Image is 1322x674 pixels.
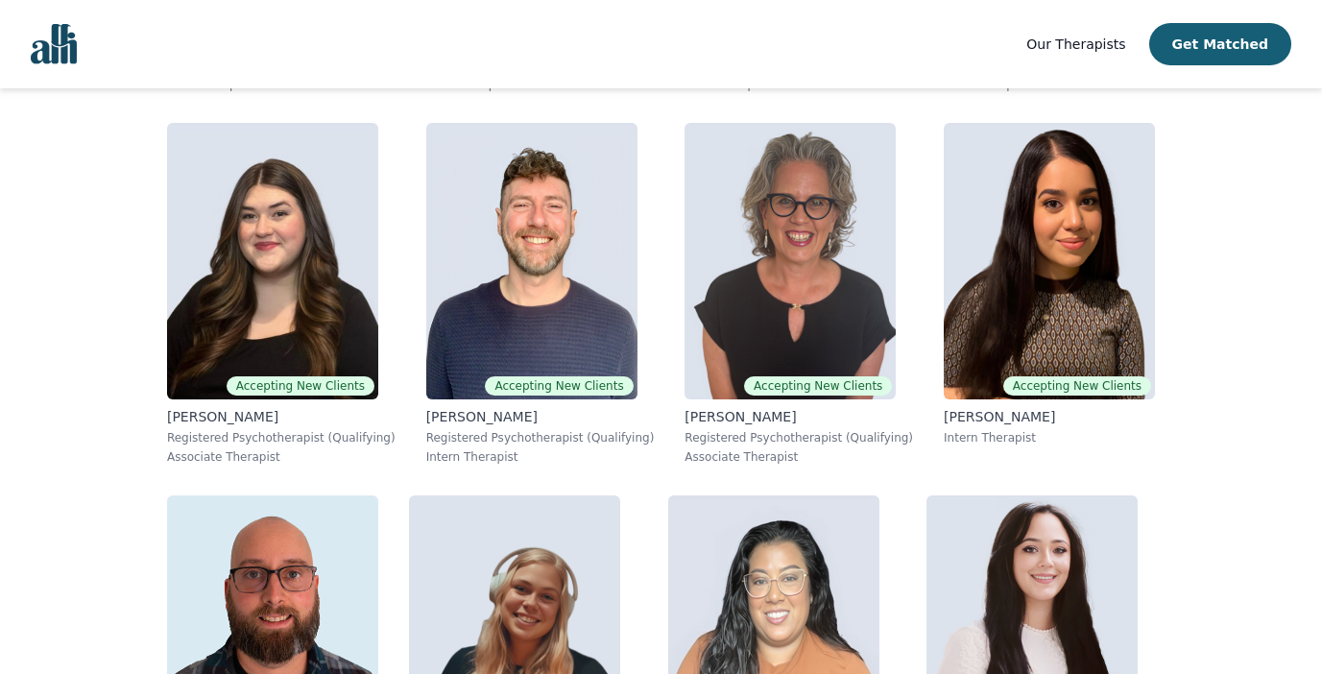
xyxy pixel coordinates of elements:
[167,123,378,399] img: Olivia_Snow
[685,123,896,399] img: Susan_Albaum
[944,407,1155,426] p: [PERSON_NAME]
[944,430,1155,445] p: Intern Therapist
[669,108,928,480] a: Susan_AlbaumAccepting New Clients[PERSON_NAME]Registered Psychotherapist (Qualifying)Associate Th...
[152,108,411,480] a: Olivia_SnowAccepting New Clients[PERSON_NAME]Registered Psychotherapist (Qualifying)Associate The...
[685,449,913,465] p: Associate Therapist
[227,376,374,396] span: Accepting New Clients
[1003,376,1151,396] span: Accepting New Clients
[744,376,892,396] span: Accepting New Clients
[426,430,655,445] p: Registered Psychotherapist (Qualifying)
[944,123,1155,399] img: Heala_Maudoodi
[685,430,913,445] p: Registered Psychotherapist (Qualifying)
[411,108,670,480] a: Ryan_DavisAccepting New Clients[PERSON_NAME]Registered Psychotherapist (Qualifying)Intern Therapist
[1026,36,1125,52] span: Our Therapists
[685,407,913,426] p: [PERSON_NAME]
[1149,23,1291,65] button: Get Matched
[928,108,1170,480] a: Heala_MaudoodiAccepting New Clients[PERSON_NAME]Intern Therapist
[426,449,655,465] p: Intern Therapist
[31,24,77,64] img: alli logo
[1026,33,1125,56] a: Our Therapists
[426,123,637,399] img: Ryan_Davis
[485,376,633,396] span: Accepting New Clients
[167,407,396,426] p: [PERSON_NAME]
[167,430,396,445] p: Registered Psychotherapist (Qualifying)
[167,449,396,465] p: Associate Therapist
[426,407,655,426] p: [PERSON_NAME]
